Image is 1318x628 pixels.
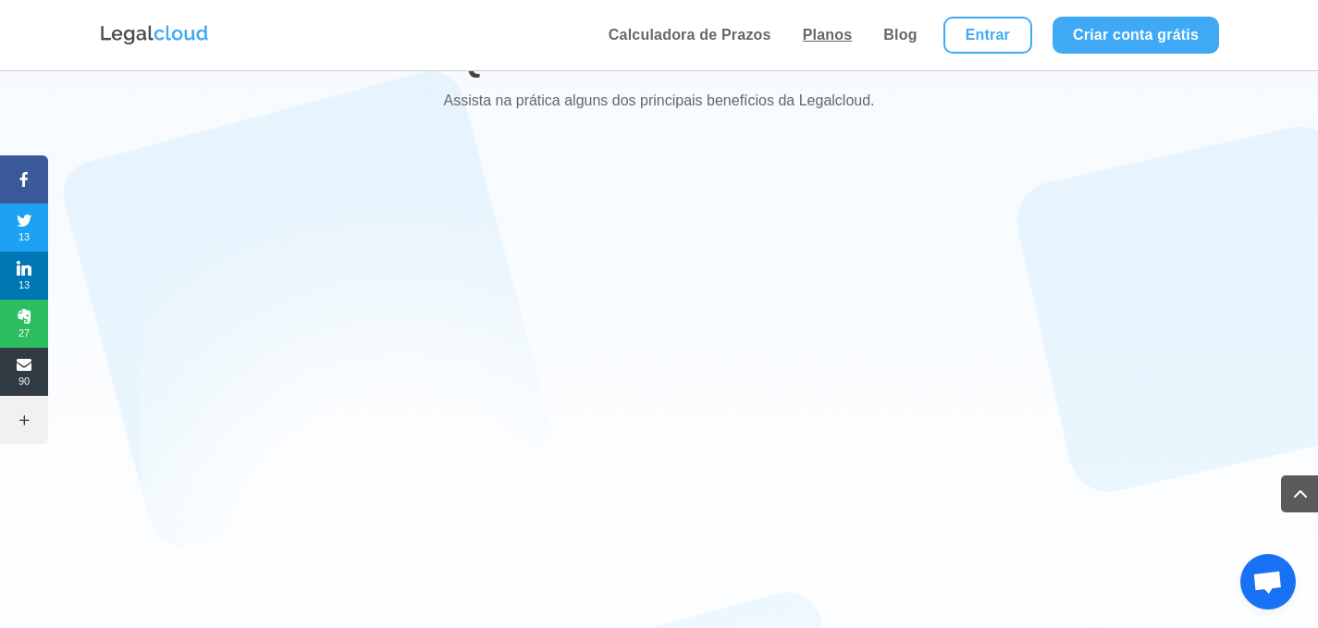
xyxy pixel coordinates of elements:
[99,23,210,47] img: Logo da Legalcloud
[943,17,1032,54] a: Entrar
[457,40,860,78] span: Quer ver como funciona?
[160,88,1159,115] p: Assista na prática alguns dos principais benefícios da Legalcloud.
[1053,17,1219,54] a: Criar conta grátis
[1240,554,1296,610] a: Bate-papo aberto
